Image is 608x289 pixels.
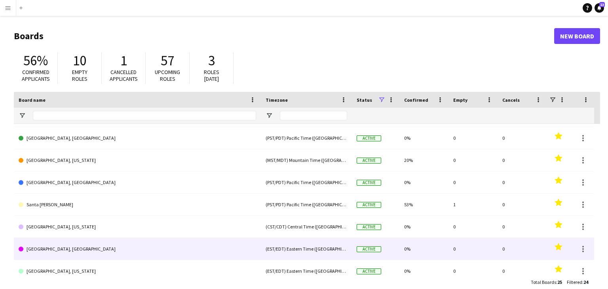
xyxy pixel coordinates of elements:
[567,279,582,285] span: Filtered
[19,216,256,238] a: [GEOGRAPHIC_DATA], [US_STATE]
[599,2,605,7] span: 13
[498,238,547,260] div: 0
[583,279,588,285] span: 24
[448,127,498,149] div: 0
[19,112,26,119] button: Open Filter Menu
[19,260,256,282] a: [GEOGRAPHIC_DATA], [US_STATE]
[261,171,352,193] div: (PST/PDT) Pacific Time ([GEOGRAPHIC_DATA] & [GEOGRAPHIC_DATA])
[557,279,562,285] span: 25
[357,158,381,164] span: Active
[155,68,180,82] span: Upcoming roles
[357,246,381,252] span: Active
[19,238,256,260] a: [GEOGRAPHIC_DATA], [GEOGRAPHIC_DATA]
[357,268,381,274] span: Active
[448,260,498,282] div: 0
[280,111,347,120] input: Timezone Filter Input
[498,216,547,238] div: 0
[261,238,352,260] div: (EST/EDT) Eastern Time ([GEOGRAPHIC_DATA] & [GEOGRAPHIC_DATA])
[73,52,86,69] span: 10
[357,180,381,186] span: Active
[404,97,428,103] span: Confirmed
[19,127,256,149] a: [GEOGRAPHIC_DATA], [GEOGRAPHIC_DATA]
[448,194,498,215] div: 1
[22,68,50,82] span: Confirmed applicants
[357,97,372,103] span: Status
[498,127,547,149] div: 0
[261,149,352,171] div: (MST/MDT) Mountain Time ([GEOGRAPHIC_DATA] & [GEOGRAPHIC_DATA])
[399,260,448,282] div: 0%
[120,52,127,69] span: 1
[19,171,256,194] a: [GEOGRAPHIC_DATA], [GEOGRAPHIC_DATA]
[261,260,352,282] div: (EST/EDT) Eastern Time ([GEOGRAPHIC_DATA] & [GEOGRAPHIC_DATA])
[261,194,352,215] div: (PST/PDT) Pacific Time ([GEOGRAPHIC_DATA] & [GEOGRAPHIC_DATA])
[261,216,352,238] div: (CST/CDT) Central Time ([GEOGRAPHIC_DATA] & [GEOGRAPHIC_DATA])
[208,52,215,69] span: 3
[357,135,381,141] span: Active
[498,194,547,215] div: 0
[261,127,352,149] div: (PST/PDT) Pacific Time ([GEOGRAPHIC_DATA] & [GEOGRAPHIC_DATA])
[23,52,48,69] span: 56%
[33,111,256,120] input: Board name Filter Input
[266,97,288,103] span: Timezone
[357,224,381,230] span: Active
[448,216,498,238] div: 0
[498,149,547,171] div: 0
[399,127,448,149] div: 0%
[72,68,87,82] span: Empty roles
[399,194,448,215] div: 53%
[357,202,381,208] span: Active
[204,68,219,82] span: Roles [DATE]
[161,52,174,69] span: 57
[19,149,256,171] a: [GEOGRAPHIC_DATA], [US_STATE]
[595,3,604,13] a: 13
[399,149,448,171] div: 20%
[448,149,498,171] div: 0
[399,171,448,193] div: 0%
[554,28,600,44] a: New Board
[453,97,467,103] span: Empty
[448,171,498,193] div: 0
[448,238,498,260] div: 0
[531,279,556,285] span: Total Boards
[399,216,448,238] div: 0%
[502,97,520,103] span: Cancels
[14,30,554,42] h1: Boards
[498,260,547,282] div: 0
[498,171,547,193] div: 0
[266,112,273,119] button: Open Filter Menu
[110,68,138,82] span: Cancelled applicants
[19,97,46,103] span: Board name
[399,238,448,260] div: 0%
[19,194,256,216] a: Santa [PERSON_NAME]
